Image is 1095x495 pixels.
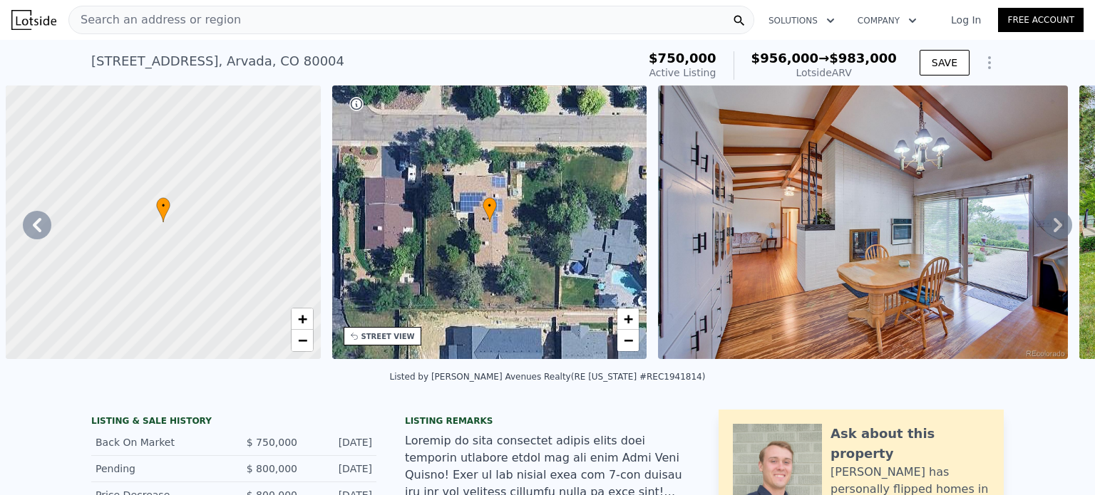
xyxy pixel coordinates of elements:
[975,48,1004,77] button: Show Options
[91,51,344,71] div: [STREET_ADDRESS] , Arvada , CO 80004
[247,463,297,474] span: $ 800,000
[483,199,497,212] span: •
[751,66,897,80] div: Lotside ARV
[831,424,989,464] div: Ask about this property
[69,11,241,28] span: Search an address or region
[309,462,372,476] div: [DATE]
[751,51,897,66] div: →
[624,331,633,349] span: −
[390,372,706,382] div: Listed by [PERSON_NAME] Avenues Realty (RE [US_STATE] #REC1941814)
[11,10,56,30] img: Lotside
[617,308,639,330] a: Zoom in
[156,197,170,222] div: •
[483,197,497,222] div: •
[297,310,307,328] span: +
[751,51,819,66] span: $956,000
[846,8,928,33] button: Company
[361,331,415,342] div: STREET VIEW
[649,51,716,66] span: $750,000
[91,415,376,429] div: LISTING & SALE HISTORY
[292,330,313,351] a: Zoom out
[649,67,716,78] span: Active Listing
[617,330,639,351] a: Zoom out
[292,308,313,330] a: Zoom in
[309,435,372,449] div: [DATE]
[658,85,1068,359] img: Sale: 166796802 Parcel: 6943282
[998,8,1084,32] a: Free Account
[156,199,170,212] span: •
[405,415,690,427] div: Listing remarks
[96,435,222,449] div: Back On Market
[297,331,307,349] span: −
[920,50,970,75] button: SAVE
[829,51,897,66] span: $983,000
[624,310,633,328] span: +
[934,13,998,27] a: Log In
[757,8,846,33] button: Solutions
[247,437,297,448] span: $ 750,000
[96,462,222,476] div: Pending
